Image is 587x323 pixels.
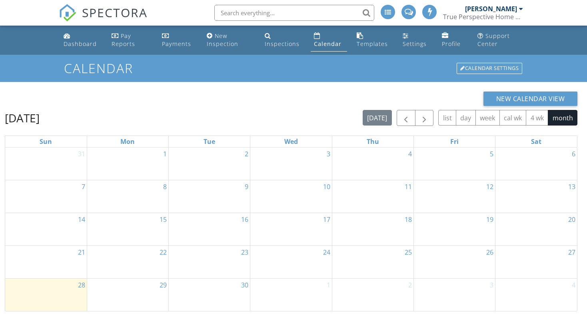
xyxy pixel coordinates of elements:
td: Go to September 7, 2025 [5,180,87,213]
a: Go to September 25, 2025 [403,246,413,259]
a: Go to September 27, 2025 [567,246,577,259]
td: Go to October 1, 2025 [250,279,332,311]
td: Go to September 15, 2025 [87,213,168,246]
div: Calendar Settings [457,63,522,74]
div: Inspections [265,40,299,48]
a: SPECTORA [59,11,148,28]
a: Wednesday [283,136,299,147]
a: Pay Reports [108,29,153,52]
a: Go to September 13, 2025 [567,180,577,193]
td: Go to September 21, 2025 [5,246,87,279]
button: list [438,110,456,126]
td: Go to September 25, 2025 [332,246,413,279]
a: Go to September 1, 2025 [162,148,168,160]
h1: Calendar [64,61,523,75]
div: True Perspective Home Consultants [443,13,523,21]
a: Go to September 10, 2025 [321,180,332,193]
td: Go to September 17, 2025 [250,213,332,246]
a: Support Center [474,29,527,52]
button: Previous month [397,110,415,126]
div: Calendar [314,40,341,48]
td: Go to September 22, 2025 [87,246,168,279]
a: Tuesday [202,136,217,147]
td: Go to September 27, 2025 [495,246,577,279]
td: Go to October 3, 2025 [413,279,495,311]
td: Go to August 31, 2025 [5,148,87,180]
input: Search everything... [214,5,374,21]
a: Go to September 15, 2025 [158,213,168,226]
a: Go to September 26, 2025 [485,246,495,259]
td: Go to September 19, 2025 [413,213,495,246]
a: Payments [159,29,197,52]
a: Inspections [262,29,304,52]
a: Thursday [365,136,381,147]
button: [DATE] [363,110,392,126]
a: Calendar [311,29,347,52]
a: Go to September 9, 2025 [243,180,250,193]
td: Go to September 13, 2025 [495,180,577,213]
a: Go to September 18, 2025 [403,213,413,226]
a: Settings [399,29,432,52]
h2: [DATE] [5,110,40,126]
a: Go to September 5, 2025 [488,148,495,160]
a: Go to September 3, 2025 [325,148,332,160]
button: month [548,110,577,126]
a: Go to September 7, 2025 [80,180,87,193]
a: Go to September 4, 2025 [407,148,413,160]
a: New Inspection [204,29,255,52]
td: Go to September 20, 2025 [495,213,577,246]
div: Profile [442,40,461,48]
a: Saturday [529,136,543,147]
td: Go to October 2, 2025 [332,279,413,311]
td: Go to September 12, 2025 [413,180,495,213]
td: Go to September 10, 2025 [250,180,332,213]
td: Go to September 5, 2025 [413,148,495,180]
button: 4 wk [526,110,548,126]
td: Go to September 30, 2025 [169,279,250,311]
td: Go to September 11, 2025 [332,180,413,213]
a: Go to August 31, 2025 [76,148,87,160]
a: Templates [353,29,393,52]
a: Go to September 23, 2025 [240,246,250,259]
a: Company Profile [439,29,468,52]
a: Go to October 3, 2025 [488,279,495,291]
td: Go to September 2, 2025 [169,148,250,180]
td: Go to September 1, 2025 [87,148,168,180]
td: Go to October 4, 2025 [495,279,577,311]
a: Go to September 29, 2025 [158,279,168,291]
a: Go to September 17, 2025 [321,213,332,226]
td: Go to September 8, 2025 [87,180,168,213]
a: Go to September 2, 2025 [243,148,250,160]
a: Go to September 24, 2025 [321,246,332,259]
a: Go to September 21, 2025 [76,246,87,259]
button: New Calendar View [483,92,578,106]
div: Pay Reports [112,32,135,48]
td: Go to September 14, 2025 [5,213,87,246]
a: Go to October 4, 2025 [570,279,577,291]
button: day [456,110,476,126]
div: Templates [357,40,388,48]
div: Payments [162,40,191,48]
td: Go to September 24, 2025 [250,246,332,279]
div: New Inspection [207,32,238,48]
td: Go to September 23, 2025 [169,246,250,279]
a: Go to October 2, 2025 [407,279,413,291]
a: Sunday [38,136,54,147]
button: Next month [415,110,434,126]
a: Go to October 1, 2025 [325,279,332,291]
div: Dashboard [64,40,97,48]
a: Friday [449,136,460,147]
div: Support Center [477,32,510,48]
td: Go to September 28, 2025 [5,279,87,311]
a: Go to September 28, 2025 [76,279,87,291]
div: Settings [403,40,427,48]
button: cal wk [499,110,527,126]
td: Go to September 16, 2025 [169,213,250,246]
a: Dashboard [60,29,102,52]
td: Go to September 3, 2025 [250,148,332,180]
a: Calendar Settings [456,62,523,75]
td: Go to September 29, 2025 [87,279,168,311]
a: Go to September 30, 2025 [240,279,250,291]
a: Go to September 22, 2025 [158,246,168,259]
td: Go to September 9, 2025 [169,180,250,213]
